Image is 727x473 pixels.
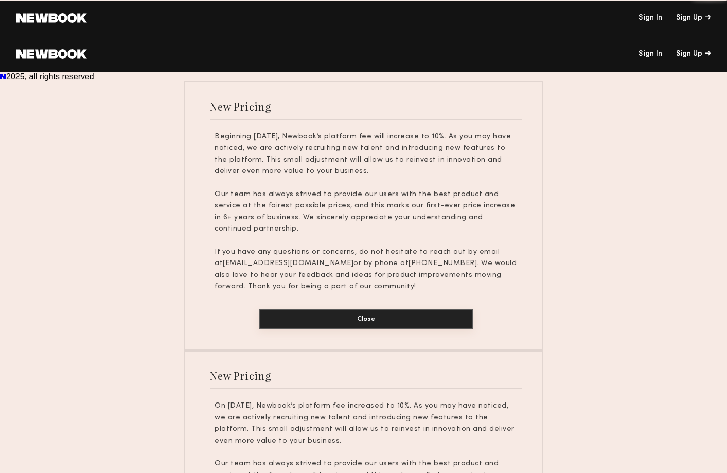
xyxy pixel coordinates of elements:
a: Sign In [639,50,662,58]
button: Close [259,309,473,329]
span: 2025, all rights reserved [6,72,94,81]
u: [PHONE_NUMBER] [409,260,477,267]
a: Sign In [639,14,662,22]
div: New Pricing [210,369,271,382]
p: On [DATE], Newbook’s platform fee increased to 10%. As you may have noticed, we are actively recr... [215,400,517,447]
div: New Pricing [210,99,271,113]
div: Sign Up [676,50,711,58]
p: Beginning [DATE], Newbook’s platform fee will increase to 10%. As you may have noticed, we are ac... [215,131,517,178]
p: If you have any questions or concerns, do not hesitate to reach out by email at or by phone at . ... [215,247,517,293]
div: Sign Up [676,14,711,22]
p: Our team has always strived to provide our users with the best product and service at the fairest... [215,189,517,235]
u: [EMAIL_ADDRESS][DOMAIN_NAME] [223,260,353,267]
